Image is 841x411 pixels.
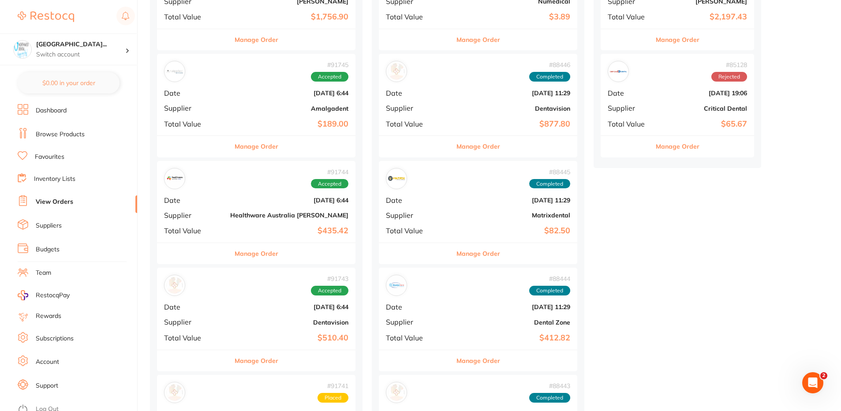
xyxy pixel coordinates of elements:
button: Manage Order [456,136,500,157]
span: # 91744 [311,168,348,176]
a: View Orders [36,198,73,206]
button: $0.00 in your order [18,72,120,93]
a: Account [36,358,59,366]
span: Rejected [711,72,747,82]
b: $510.40 [230,333,348,343]
span: RestocqPay [36,291,70,300]
span: # 91741 [318,382,348,389]
span: # 91745 [311,61,348,68]
b: Healthware Australia [PERSON_NAME] [230,212,348,219]
img: Restocq Logo [18,11,74,22]
span: Total Value [386,227,445,235]
span: Completed [529,72,570,82]
span: Accepted [311,286,348,295]
button: Manage Order [656,136,699,157]
span: Accepted [311,72,348,82]
a: Favourites [35,153,64,161]
a: Inventory Lists [34,175,75,183]
a: Rewards [36,312,61,321]
span: Date [164,196,223,204]
b: $65.67 [659,120,747,129]
span: Placed [318,393,348,403]
b: [DATE] 19:06 [659,90,747,97]
b: [DATE] 6:44 [230,90,348,97]
b: [DATE] 6:44 [230,303,348,310]
b: Matrixdental [452,212,570,219]
b: Dentavision [452,105,570,112]
a: Restocq Logo [18,7,74,27]
button: Manage Order [235,136,278,157]
span: Supplier [608,104,652,112]
a: Support [36,381,58,390]
span: Completed [529,286,570,295]
b: $435.42 [230,226,348,235]
img: Adam Dental [388,384,405,401]
span: Supplier [164,318,223,326]
span: Completed [529,179,570,189]
a: Browse Products [36,130,85,139]
span: Total Value [164,13,223,21]
div: Dentavision#91743AcceptedDate[DATE] 6:44SupplierDentavisionTotal Value$510.40Manage Order [157,268,355,371]
span: Total Value [608,13,652,21]
a: Suppliers [36,221,62,230]
a: Dashboard [36,106,67,115]
img: Dentavision [166,277,183,294]
span: 2 [820,372,827,379]
img: RestocqPay [18,290,28,300]
b: Dental Zone [452,319,570,326]
span: Total Value [386,334,445,342]
button: Manage Order [235,350,278,371]
p: Switch account [36,50,125,59]
span: # 88446 [529,61,570,68]
button: Manage Order [456,243,500,264]
b: $2,197.43 [659,12,747,22]
b: [DATE] 11:29 [452,303,570,310]
img: Matrixdental [388,170,405,187]
span: Supplier [386,211,445,219]
span: Accepted [311,179,348,189]
img: Critical Dental [610,63,627,80]
a: Budgets [36,245,60,254]
img: North West Dental Wynyard [14,41,31,58]
span: # 88444 [529,275,570,282]
span: # 88445 [529,168,570,176]
img: Amalgadent [166,63,183,80]
b: [DATE] 6:44 [230,197,348,204]
a: Team [36,269,51,277]
img: Healthware Australia Ridley [166,170,183,187]
b: $412.82 [452,333,570,343]
span: Date [386,89,445,97]
b: $1,756.90 [230,12,348,22]
span: Date [386,303,445,311]
b: $82.50 [452,226,570,235]
b: Amalgadent [230,105,348,112]
div: Amalgadent#91745AcceptedDate[DATE] 6:44SupplierAmalgadentTotal Value$189.00Manage Order [157,54,355,157]
b: $3.89 [452,12,570,22]
b: [DATE] 11:29 [452,90,570,97]
b: Dentavision [230,319,348,326]
button: Manage Order [235,243,278,264]
img: Adam Dental [166,384,183,401]
a: Subscriptions [36,334,74,343]
span: Date [164,89,223,97]
span: # 85128 [711,61,747,68]
span: Total Value [164,334,223,342]
span: Supplier [164,104,223,112]
span: Completed [529,393,570,403]
b: [DATE] 11:29 [452,197,570,204]
a: RestocqPay [18,290,70,300]
span: Supplier [386,318,445,326]
b: $189.00 [230,120,348,129]
span: Date [164,303,223,311]
button: Manage Order [456,350,500,371]
span: Total Value [608,120,652,128]
b: Critical Dental [659,105,747,112]
span: # 88443 [529,382,570,389]
span: Supplier [164,211,223,219]
h4: North West Dental Wynyard [36,40,125,49]
span: Total Value [386,120,445,128]
span: # 91743 [311,275,348,282]
button: Manage Order [656,29,699,50]
span: Total Value [164,227,223,235]
div: Healthware Australia Ridley#91744AcceptedDate[DATE] 6:44SupplierHealthware Australia [PERSON_NAME... [157,161,355,265]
